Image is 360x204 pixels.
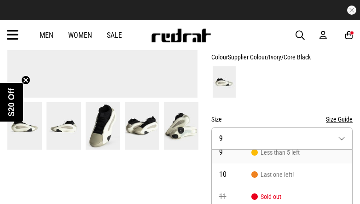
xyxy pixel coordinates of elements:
[228,53,311,61] span: Supplier Colour/Ivory/Core Black
[151,29,211,42] img: Redrat logo
[5,124,11,125] button: Next
[219,149,251,156] span: 9
[7,102,42,150] img: Adidas Basketball Harden Volume 8 Shoes - Unisex in Grey
[326,114,353,125] button: Size Guide
[7,4,35,31] button: Open LiveChat chat widget
[219,171,251,178] span: 10
[125,102,159,150] img: Adidas Basketball Harden Volume 8 Shoes - Unisex in Grey
[86,102,120,150] img: Adidas Basketball Harden Volume 8 Shoes - Unisex in Grey
[111,6,249,15] iframe: Customer reviews powered by Trustpilot
[40,31,53,40] a: Men
[164,102,198,150] img: Adidas Basketball Harden Volume 8 Shoes - Unisex in Grey
[211,127,353,150] button: 9
[211,52,353,63] div: Colour
[251,171,294,178] span: Last one left!
[219,193,251,200] span: 11
[219,134,223,143] span: 9
[7,88,16,116] span: $20 Off
[21,76,30,85] button: Close teaser
[46,102,81,150] img: Adidas Basketball Harden Volume 8 Shoes - Unisex in Grey
[107,31,122,40] a: Sale
[251,149,300,156] span: Less than 5 left
[211,114,353,125] div: Size
[251,193,281,200] span: Sold out
[68,31,92,40] a: Women
[213,66,236,98] img: Supplier Colour/Ivory/Core Black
